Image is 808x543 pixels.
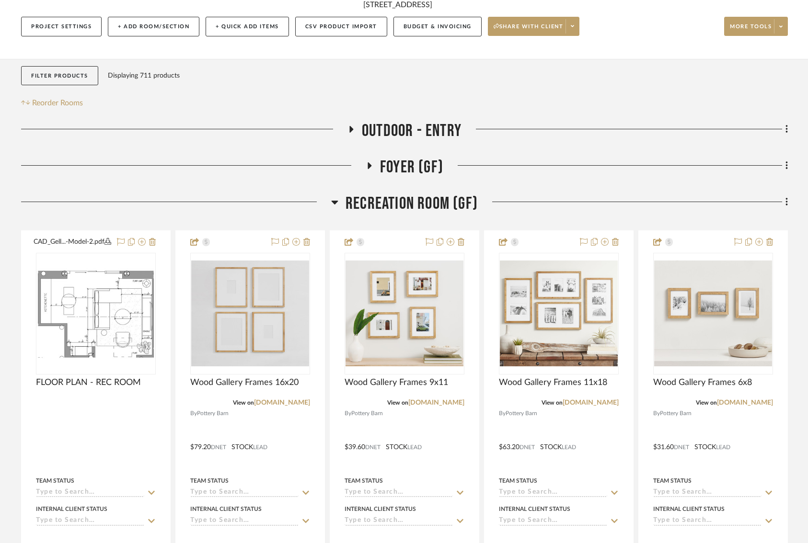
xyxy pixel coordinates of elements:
input: Type to Search… [190,517,299,526]
button: Project Settings [21,17,102,36]
span: Wood Gallery Frames 16x20 [190,377,299,388]
span: Reorder Rooms [32,97,83,109]
span: Wood Gallery Frames 11x18 [499,377,607,388]
button: More tools [724,17,788,36]
span: Foyer (GF) [380,157,443,178]
a: [DOMAIN_NAME] [408,399,464,406]
div: Team Status [653,476,692,485]
button: + Quick Add Items [206,17,289,36]
span: By [653,409,660,418]
a: [DOMAIN_NAME] [717,399,773,406]
span: View on [233,400,254,406]
input: Type to Search… [36,488,144,498]
span: View on [696,400,717,406]
span: Pottery Barn [660,409,692,418]
a: [DOMAIN_NAME] [254,399,310,406]
div: Team Status [190,476,229,485]
span: FLOOR PLAN - REC ROOM [36,377,141,388]
div: Internal Client Status [190,505,262,513]
img: Wood Gallery Frames 16x20 [191,260,309,366]
a: [DOMAIN_NAME] [563,399,619,406]
input: Type to Search… [499,517,607,526]
button: Reorder Rooms [21,97,83,109]
div: Displaying 711 products [108,66,180,85]
span: Share with client [494,23,564,37]
div: Internal Client Status [499,505,570,513]
button: CAD_Gell...-Model-2.pdf [34,237,111,248]
span: View on [542,400,563,406]
button: Budget & Invoicing [393,17,482,36]
div: 0 [345,253,464,374]
input: Type to Search… [345,488,453,498]
img: Wood Gallery Frames 9x11 [346,260,463,366]
div: Internal Client Status [653,505,725,513]
span: By [499,409,506,418]
button: CSV Product Import [295,17,387,36]
input: Type to Search… [653,488,762,498]
img: Wood Gallery Frames 11x18 [500,260,618,366]
img: FLOOR PLAN - REC ROOM [37,268,155,359]
div: Internal Client Status [36,505,107,513]
div: 0 [191,253,310,374]
input: Type to Search… [36,517,144,526]
button: Filter Products [21,66,98,86]
span: Outdoor - Entry [362,121,462,141]
button: Share with client [488,17,580,36]
div: Team Status [36,476,74,485]
span: Wood Gallery Frames 9x11 [345,377,448,388]
span: By [345,409,351,418]
div: Internal Client Status [345,505,416,513]
div: Team Status [345,476,383,485]
span: Recreation Room (GF) [346,193,478,214]
img: Wood Gallery Frames 6x8 [654,260,772,366]
div: Team Status [499,476,537,485]
span: Pottery Barn [351,409,383,418]
input: Type to Search… [499,488,607,498]
span: Pottery Barn [506,409,537,418]
span: Pottery Barn [197,409,229,418]
input: Type to Search… [345,517,453,526]
input: Type to Search… [190,488,299,498]
input: Type to Search… [653,517,762,526]
button: + Add Room/Section [108,17,199,36]
span: Wood Gallery Frames 6x8 [653,377,752,388]
span: View on [387,400,408,406]
span: By [190,409,197,418]
span: More tools [730,23,772,37]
